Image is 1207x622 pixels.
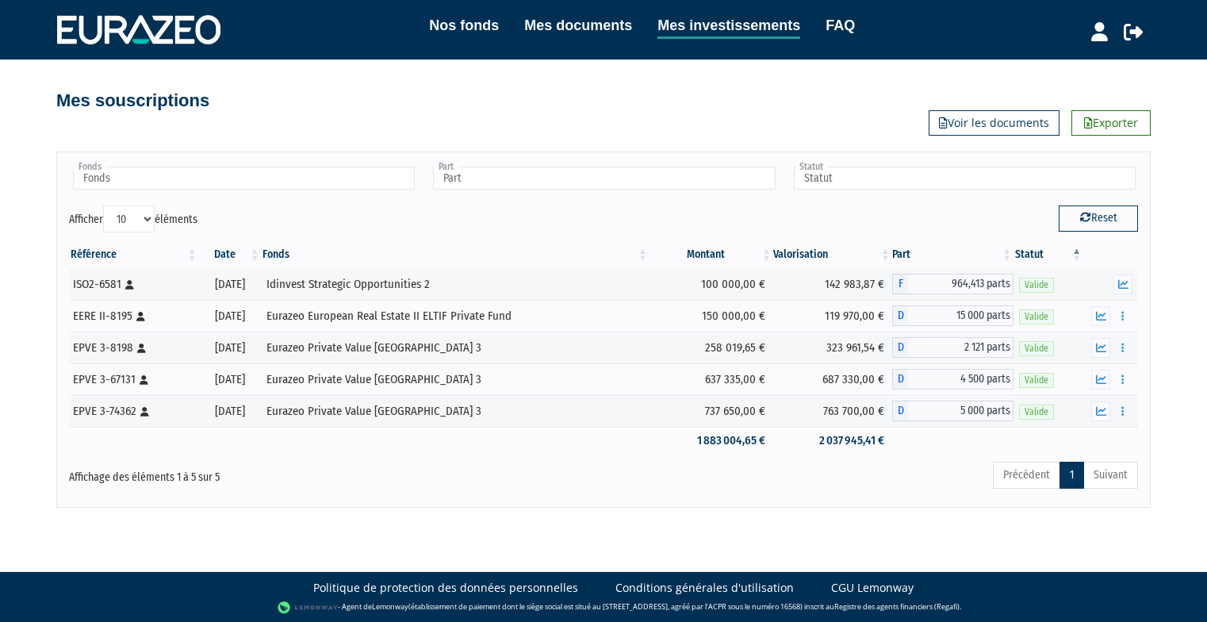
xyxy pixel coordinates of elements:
[266,403,643,420] div: Eurazeo Private Value [GEOGRAPHIC_DATA] 3
[266,371,643,388] div: Eurazeo Private Value [GEOGRAPHIC_DATA] 3
[1019,405,1054,420] span: Valide
[649,332,773,363] td: 258 019,65 €
[773,395,892,427] td: 763 700,00 €
[56,91,209,110] h4: Mes souscriptions
[892,369,1013,390] div: D - Eurazeo Private Value Europe 3
[69,460,500,486] div: Affichage des éléments 1 à 5 sur 5
[1019,373,1054,388] span: Valide
[266,340,643,356] div: Eurazeo Private Value [GEOGRAPHIC_DATA] 3
[993,462,1060,489] a: Précédent
[773,427,892,455] td: 2 037 945,41 €
[834,601,960,612] a: Registre des agents financiers (Regafi)
[140,375,148,385] i: [Français] Personne physique
[908,305,1013,326] span: 15 000 parts
[908,369,1013,390] span: 4 500 parts
[57,15,220,44] img: 1732889491-logotype_eurazeo_blanc_rvb.png
[199,241,262,268] th: Date: activer pour trier la colonne par ordre croissant
[773,332,892,363] td: 323 961,54 €
[1019,278,1054,293] span: Valide
[73,276,194,293] div: ISO2-6581
[140,407,149,417] i: [Français] Personne physique
[831,580,914,596] a: CGU Lemonway
[773,268,892,300] td: 142 983,87 €
[73,403,194,420] div: EPVE 3-74362
[929,110,1059,136] a: Voir les documents
[136,312,145,321] i: [Français] Personne physique
[826,14,855,36] a: FAQ
[205,403,256,420] div: [DATE]
[773,363,892,395] td: 687 330,00 €
[892,337,1013,358] div: D - Eurazeo Private Value Europe 3
[908,274,1013,294] span: 964,413 parts
[205,276,256,293] div: [DATE]
[892,274,1013,294] div: F - Idinvest Strategic Opportunities 2
[892,337,908,358] span: D
[892,241,1013,268] th: Part: activer pour trier la colonne par ordre croissant
[1019,309,1054,324] span: Valide
[615,580,794,596] a: Conditions générales d'utilisation
[205,371,256,388] div: [DATE]
[73,308,194,324] div: EERE II-8195
[657,14,800,39] a: Mes investissements
[649,395,773,427] td: 737 650,00 €
[1059,205,1138,231] button: Reset
[1083,462,1138,489] a: Suivant
[1071,110,1151,136] a: Exporter
[908,337,1013,358] span: 2 121 parts
[1013,241,1083,268] th: Statut : activer pour trier la colonne par ordre d&eacute;croissant
[266,308,643,324] div: Eurazeo European Real Estate II ELTIF Private Fund
[313,580,578,596] a: Politique de protection des données personnelles
[429,14,499,36] a: Nos fonds
[69,241,199,268] th: Référence : activer pour trier la colonne par ordre croissant
[524,14,632,36] a: Mes documents
[649,268,773,300] td: 100 000,00 €
[69,205,197,232] label: Afficher éléments
[649,427,773,455] td: 1 883 004,65 €
[103,205,155,232] select: Afficheréléments
[773,241,892,268] th: Valorisation: activer pour trier la colonne par ordre croissant
[892,401,908,421] span: D
[205,308,256,324] div: [DATE]
[649,363,773,395] td: 637 335,00 €
[1059,462,1084,489] a: 1
[908,401,1013,421] span: 5 000 parts
[1019,341,1054,356] span: Valide
[892,401,1013,421] div: D - Eurazeo Private Value Europe 3
[773,300,892,332] td: 119 970,00 €
[649,300,773,332] td: 150 000,00 €
[73,371,194,388] div: EPVE 3-67131
[261,241,649,268] th: Fonds: activer pour trier la colonne par ordre croissant
[892,369,908,390] span: D
[892,305,1013,326] div: D - Eurazeo European Real Estate II ELTIF Private Fund
[892,274,908,294] span: F
[205,340,256,356] div: [DATE]
[892,305,908,326] span: D
[372,601,408,612] a: Lemonway
[278,600,339,616] img: logo-lemonway.png
[137,344,146,353] i: [Français] Personne physique
[73,340,194,356] div: EPVE 3-8198
[125,280,134,290] i: [Français] Personne physique
[649,241,773,268] th: Montant: activer pour trier la colonne par ordre croissant
[16,600,1191,616] div: - Agent de (établissement de paiement dont le siège social est situé au [STREET_ADDRESS], agréé p...
[266,276,643,293] div: Idinvest Strategic Opportunities 2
